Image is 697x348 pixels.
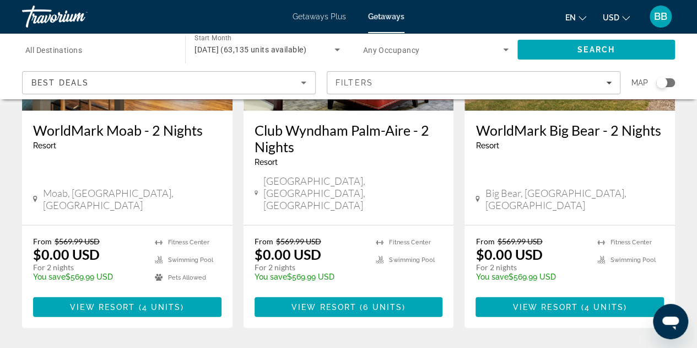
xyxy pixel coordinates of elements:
span: [DATE] (63,135 units available) [194,45,306,54]
span: Moab, [GEOGRAPHIC_DATA], [GEOGRAPHIC_DATA] [43,187,221,211]
span: Resort [33,141,56,150]
span: Resort [255,158,278,167]
button: View Resort(6 units) [255,297,443,317]
span: Resort [476,141,499,150]
p: For 2 nights [476,263,586,272]
span: Big Bear, [GEOGRAPHIC_DATA], [GEOGRAPHIC_DATA] [485,187,664,211]
span: USD [603,13,619,22]
span: ( ) [356,303,406,312]
p: For 2 nights [33,263,144,272]
span: BB [654,11,667,22]
mat-select: Sort by [31,76,306,89]
span: From [33,237,52,246]
a: WorldMark Moab - 2 Nights [33,122,221,138]
span: Swimming Pool [610,256,656,264]
span: $569.99 USD [276,237,321,246]
button: View Resort(4 units) [33,297,221,317]
span: Start Month [194,34,231,42]
a: Travorium [22,2,132,31]
span: From [255,237,273,246]
a: Getaways [368,12,404,21]
span: Fitness Center [389,239,430,246]
span: All Destinations [25,46,82,55]
span: Any Occupancy [363,46,420,55]
span: Swimming Pool [168,256,213,264]
span: Best Deals [31,78,89,87]
p: $569.99 USD [476,272,586,281]
span: ( ) [578,303,627,312]
a: Club Wyndham Palm-Aire - 2 Nights [255,122,443,155]
span: You save [33,272,66,281]
p: For 2 nights [255,263,365,272]
a: WorldMark Big Bear - 2 Nights [476,122,664,138]
span: 6 units [363,303,402,312]
span: Swimming Pool [389,256,434,264]
span: en [565,13,576,22]
span: Pets Allowed [168,274,206,281]
span: Fitness Center [168,239,209,246]
span: Map [631,75,648,90]
span: Search [577,45,615,54]
p: $569.99 USD [33,272,144,281]
iframe: Button to launch messaging window [653,304,688,339]
span: View Resort [513,303,578,312]
button: Filters [327,71,620,94]
p: $0.00 USD [476,246,542,263]
button: Search [517,40,675,60]
span: 4 units [585,303,624,312]
span: View Resort [291,303,356,312]
p: $569.99 USD [255,272,365,281]
span: Fitness Center [610,239,652,246]
span: Filters [336,78,373,87]
button: User Menu [646,5,675,28]
span: From [476,237,494,246]
button: View Resort(4 units) [476,297,664,317]
span: ( ) [135,303,184,312]
button: Change currency [603,9,630,25]
span: [GEOGRAPHIC_DATA], [GEOGRAPHIC_DATA], [GEOGRAPHIC_DATA] [263,175,443,211]
p: $0.00 USD [33,246,100,263]
p: $0.00 USD [255,246,321,263]
a: Getaways Plus [293,12,346,21]
span: 4 units [142,303,181,312]
span: View Resort [70,303,135,312]
span: You save [476,272,508,281]
input: Select destination [25,44,171,57]
span: You save [255,272,287,281]
button: Change language [565,9,586,25]
span: $569.99 USD [55,237,100,246]
span: $569.99 USD [497,237,542,246]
